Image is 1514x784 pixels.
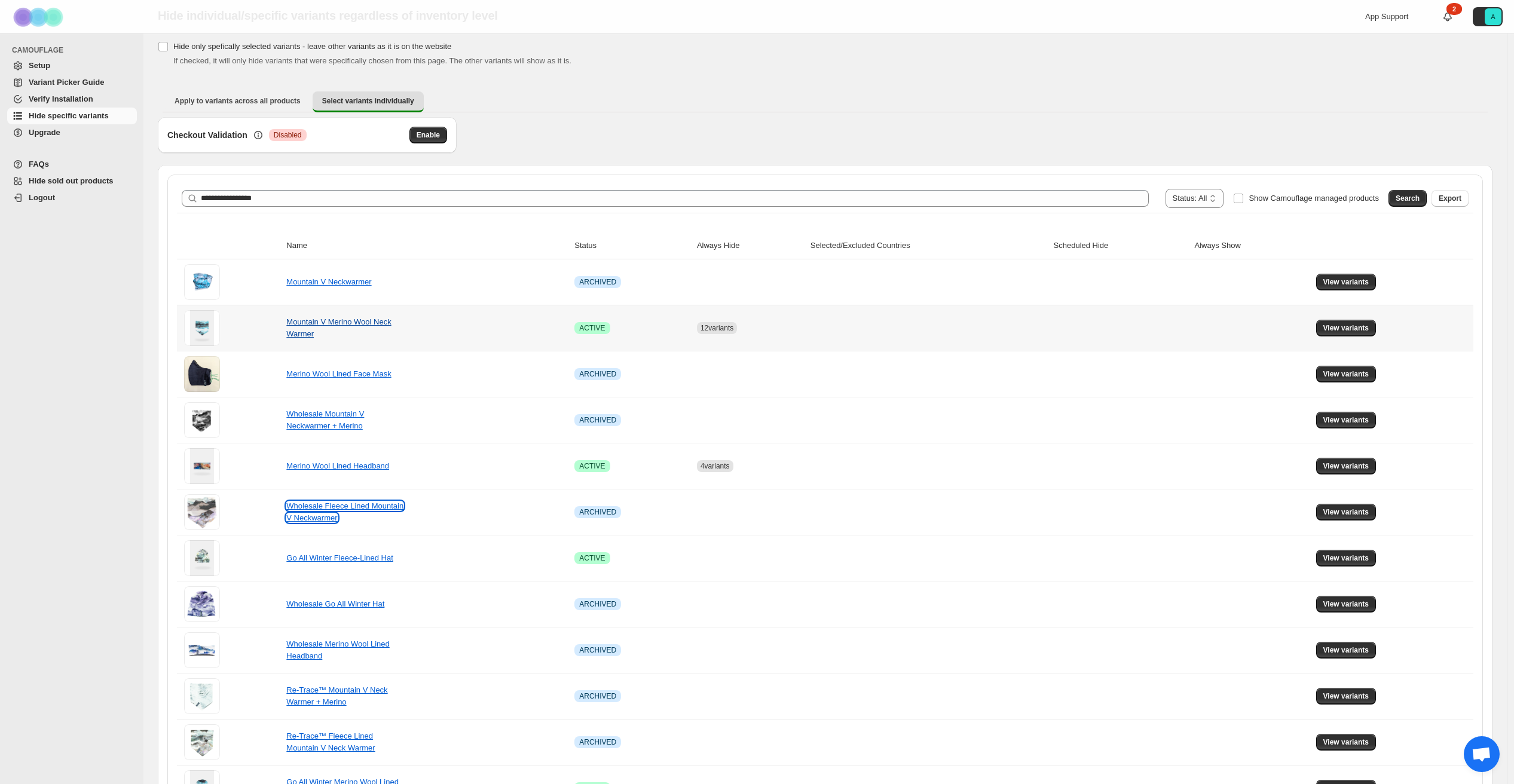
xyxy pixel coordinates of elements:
th: Scheduled Hide [1050,232,1191,259]
span: Hide only spefically selected variants - leave other variants as it is on the website [173,42,451,51]
span: Show Camouflage managed products [1249,194,1379,203]
a: Hide sold out products [7,173,137,189]
span: View variants [1323,415,1369,425]
span: Enable [417,130,440,140]
a: Re-Trace™ Fleece Lined Mountain V Neck Warmer [286,731,375,752]
span: View variants [1323,507,1369,517]
button: View variants [1316,642,1377,659]
a: 2 [1442,11,1454,23]
span: Hide sold out products [29,176,114,185]
text: A [1491,13,1495,20]
button: View variants [1316,550,1377,566]
span: View variants [1323,277,1369,287]
span: Export [1439,194,1461,203]
a: Wholesale Go All Winter Hat [286,599,384,608]
a: Hide specific variants [7,108,137,124]
a: Merino Wool Lined Face Mask [286,369,391,378]
button: Select variants individually [313,91,424,112]
span: ARCHIVED [579,599,616,609]
span: Setup [29,61,50,70]
span: If checked, it will only hide variants that were specifically chosen from this page. The other va... [173,56,571,65]
a: Upgrade [7,124,137,141]
a: Merino Wool Lined Headband [286,461,389,470]
a: Wholesale Mountain V Neckwarmer + Merino [286,409,364,430]
span: View variants [1323,645,1369,655]
span: Logout [29,193,55,202]
span: View variants [1323,461,1369,471]
span: ACTIVE [579,323,605,333]
span: View variants [1323,553,1369,563]
button: View variants [1316,274,1377,290]
span: ARCHIVED [579,415,616,425]
button: View variants [1316,688,1377,705]
a: Verify Installation [7,91,137,108]
a: Logout [7,189,137,206]
span: Search [1396,194,1420,203]
button: View variants [1316,458,1377,474]
span: View variants [1323,691,1369,701]
a: Go All Winter Fleece-Lined Hat [286,553,393,562]
span: FAQs [29,160,49,169]
span: View variants [1323,599,1369,609]
span: Select variants individually [322,96,414,106]
th: Status [571,232,693,259]
div: Open chat [1464,736,1500,772]
span: Apply to variants across all products [175,96,301,106]
button: View variants [1316,734,1377,751]
th: Always Show [1191,232,1313,259]
a: Mountain V Merino Wool Neck Warmer [286,317,391,338]
button: View variants [1316,366,1377,382]
span: CAMOUFLAGE [12,45,137,55]
span: ACTIVE [579,461,605,471]
a: Re-Trace™ Mountain V Neck Warmer + Merino [286,685,387,706]
h3: Checkout Validation [167,129,247,141]
button: View variants [1316,504,1377,520]
span: ARCHIVED [579,737,616,747]
th: Name [283,232,571,259]
span: Variant Picker Guide [29,78,104,87]
span: View variants [1323,369,1369,379]
span: ARCHIVED [579,369,616,379]
a: Mountain V Neckwarmer [286,277,371,286]
button: Apply to variants across all products [165,91,310,111]
th: Always Hide [693,232,807,259]
span: Hide specific variants [29,111,109,120]
span: 4 variants [701,462,730,470]
img: Merino Wool Lined Face Mask [184,356,220,392]
img: Re-Trace™ Fleece Lined Mountain V Neck Warmer [184,724,220,760]
span: ARCHIVED [579,645,616,655]
img: Wholesale Fleece Lined Mountain V Neckwarmer [184,494,220,530]
img: Wholesale Go All Winter Hat [184,587,220,621]
a: Variant Picker Guide [7,74,137,91]
span: ARCHIVED [579,277,616,287]
a: Wholesale Fleece Lined Mountain V Neckwarmer [286,501,403,522]
div: 2 [1446,3,1462,15]
span: 12 variants [701,324,733,332]
span: ARCHIVED [579,507,616,517]
span: View variants [1323,737,1369,747]
button: Avatar with initials A [1473,7,1503,26]
img: Re-Trace™ Mountain V Neck Warmer + Merino [184,679,220,712]
span: ACTIVE [579,553,605,563]
a: FAQs [7,156,137,173]
span: App Support [1365,12,1408,21]
a: Setup [7,57,137,74]
span: Upgrade [29,128,60,137]
button: Export [1432,190,1469,207]
span: ARCHIVED [579,691,616,701]
th: Selected/Excluded Countries [807,232,1050,259]
span: View variants [1323,323,1369,333]
button: View variants [1316,596,1377,612]
button: Search [1388,190,1427,207]
a: Wholesale Merino Wool Lined Headband [286,639,389,660]
img: Camouflage [10,1,69,33]
span: Verify Installation [29,94,93,103]
button: View variants [1316,320,1377,336]
button: View variants [1316,412,1377,428]
button: Enable [409,127,447,143]
span: Avatar with initials A [1485,8,1501,25]
span: Disabled [274,130,302,140]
